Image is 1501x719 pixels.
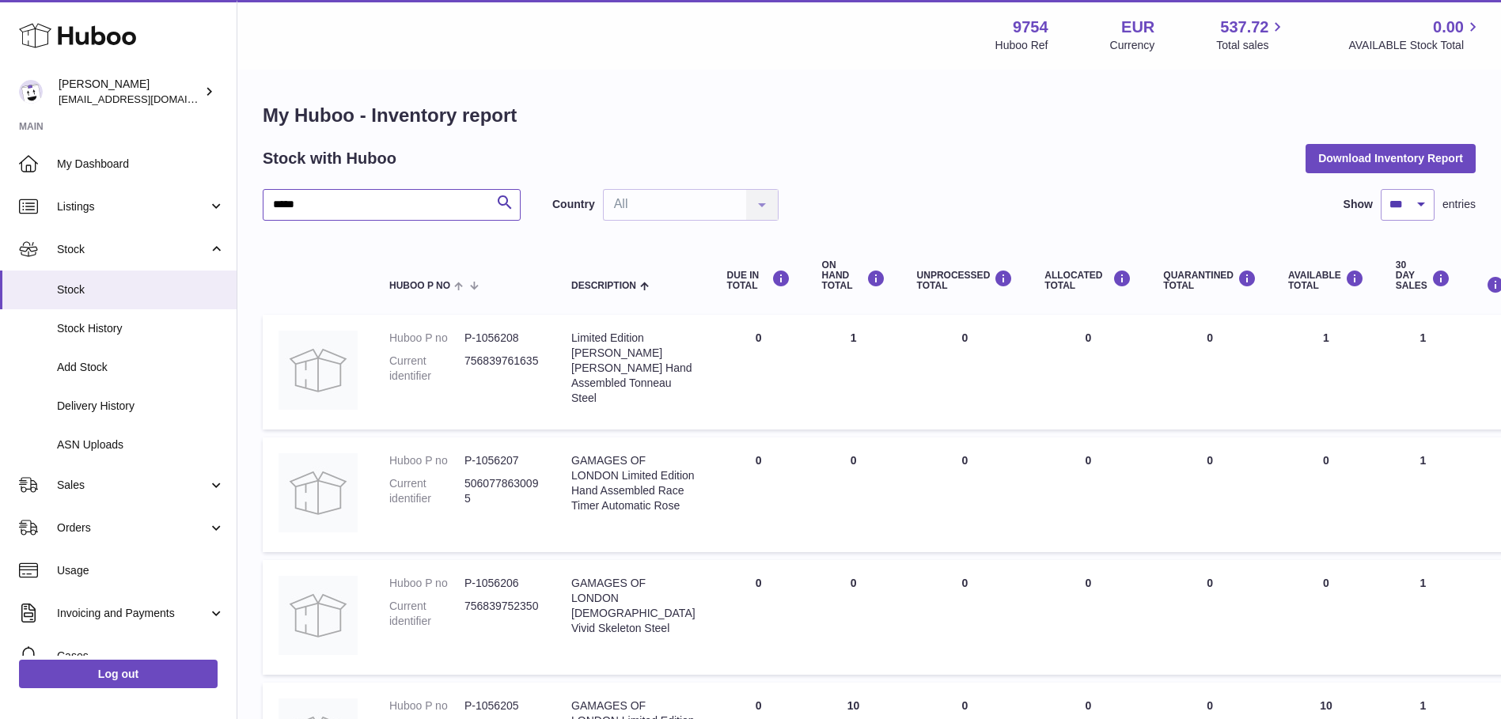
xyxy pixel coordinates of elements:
label: Show [1344,197,1373,212]
span: 0.00 [1433,17,1464,38]
div: UNPROCESSED Total [917,270,1014,291]
span: 0 [1207,331,1213,344]
dd: P-1056206 [464,576,540,591]
span: Orders [57,520,208,535]
div: QUARANTINED Total [1163,270,1257,291]
td: 0 [806,560,901,675]
div: Limited Edition [PERSON_NAME] [PERSON_NAME] Hand Assembled Tonneau Steel [571,331,696,405]
img: product image [279,576,358,655]
div: ON HAND Total [822,260,885,292]
div: ALLOCATED Total [1044,270,1131,291]
span: 0 [1207,577,1213,589]
dt: Current identifier [389,599,464,629]
span: Usage [57,563,225,578]
td: 1 [1272,315,1380,430]
dd: P-1056208 [464,331,540,346]
td: 0 [1029,315,1147,430]
a: 0.00 AVAILABLE Stock Total [1348,17,1482,53]
span: Stock [57,282,225,297]
strong: 9754 [1013,17,1048,38]
td: 0 [901,560,1029,675]
h1: My Huboo - Inventory report [263,103,1476,128]
td: 0 [1272,437,1380,552]
dt: Huboo P no [389,698,464,713]
img: product image [279,453,358,532]
div: AVAILABLE Total [1288,270,1364,291]
dd: 756839752350 [464,599,540,629]
span: entries [1442,197,1476,212]
a: Log out [19,660,218,688]
span: My Dashboard [57,157,225,172]
div: 30 DAY SALES [1396,260,1450,292]
td: 0 [1029,560,1147,675]
dt: Current identifier [389,476,464,506]
img: info@fieldsluxury.london [19,80,43,104]
span: Sales [57,478,208,493]
span: [EMAIL_ADDRESS][DOMAIN_NAME] [59,93,233,105]
span: Total sales [1216,38,1287,53]
dd: P-1056205 [464,698,540,713]
dd: 756839761635 [464,354,540,384]
td: 0 [1029,437,1147,552]
td: 0 [901,437,1029,552]
img: product image [279,331,358,410]
span: Description [571,281,636,291]
div: Huboo Ref [995,38,1048,53]
td: 0 [711,560,806,675]
span: 0 [1207,699,1213,712]
td: 0 [901,315,1029,430]
dt: Current identifier [389,354,464,384]
td: 1 [1380,315,1466,430]
span: Delivery History [57,399,225,414]
dd: P-1056207 [464,453,540,468]
strong: EUR [1121,17,1154,38]
span: ASN Uploads [57,437,225,452]
button: Download Inventory Report [1306,144,1476,172]
span: Cases [57,649,225,664]
div: DUE IN TOTAL [727,270,790,291]
span: Listings [57,199,208,214]
a: 537.72 Total sales [1216,17,1287,53]
dd: 5060778630095 [464,476,540,506]
dt: Huboo P no [389,576,464,591]
td: 1 [1380,560,1466,675]
span: Stock History [57,321,225,336]
td: 0 [711,315,806,430]
dt: Huboo P no [389,453,464,468]
span: AVAILABLE Stock Total [1348,38,1482,53]
div: [PERSON_NAME] [59,77,201,107]
span: Add Stock [57,360,225,375]
span: 537.72 [1220,17,1268,38]
td: 0 [1272,560,1380,675]
td: 0 [806,437,901,552]
div: Currency [1110,38,1155,53]
h2: Stock with Huboo [263,148,396,169]
td: 1 [806,315,901,430]
div: GAMAGES OF LONDON [DEMOGRAPHIC_DATA] Vivid Skeleton Steel [571,576,696,636]
div: GAMAGES OF LONDON Limited Edition Hand Assembled Race Timer Automatic Rose [571,453,696,513]
td: 1 [1380,437,1466,552]
span: Invoicing and Payments [57,606,208,621]
span: Stock [57,242,208,257]
span: 0 [1207,454,1213,467]
label: Country [552,197,595,212]
td: 0 [711,437,806,552]
dt: Huboo P no [389,331,464,346]
span: Huboo P no [389,281,450,291]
